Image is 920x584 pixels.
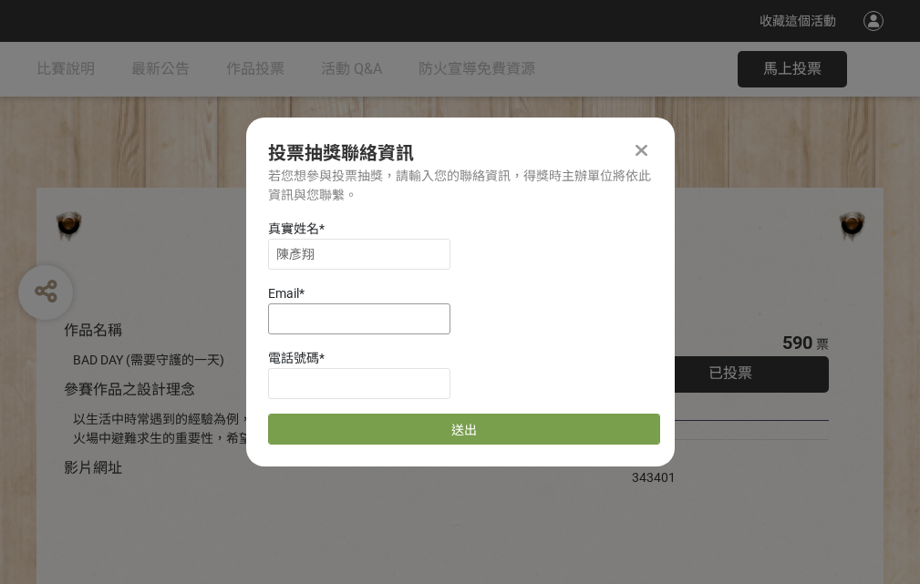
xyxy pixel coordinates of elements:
[73,351,577,370] div: BAD DAY (需要守護的一天)
[268,167,653,205] div: 若您想參與投票抽獎，請輸入您的聯絡資訊，得獎時主辦單位將依此資訊與您聯繫。
[64,459,122,476] span: 影片網址
[419,42,535,97] a: 防火宣導免費資源
[268,221,319,236] span: 真實姓名
[268,139,653,167] div: 投票抽獎聯絡資訊
[760,14,836,28] span: 收藏這個活動
[419,60,535,77] span: 防火宣導免費資源
[131,42,190,97] a: 最新公告
[816,337,829,352] span: 票
[36,42,95,97] a: 比賽說明
[708,364,752,382] span: 已投票
[763,60,822,77] span: 馬上投票
[131,60,190,77] span: 最新公告
[321,42,382,97] a: 活動 Q&A
[268,351,319,365] span: 電話號碼
[36,60,95,77] span: 比賽說明
[268,286,299,301] span: Email
[73,410,577,448] div: 以生活中時常遇到的經驗為例，透過對比的方式宣傳住宅用火災警報器、家庭逃生計畫及火場中避難求生的重要性，希望透過趣味的短影音讓更多人認識到更多的防火觀念。
[782,332,812,353] span: 590
[64,381,195,398] span: 參賽作品之設計理念
[321,60,382,77] span: 活動 Q&A
[64,322,122,339] span: 作品名稱
[680,449,771,467] iframe: Facebook Share
[226,60,284,77] span: 作品投票
[226,42,284,97] a: 作品投票
[268,414,660,445] button: 送出
[738,51,847,87] button: 馬上投票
